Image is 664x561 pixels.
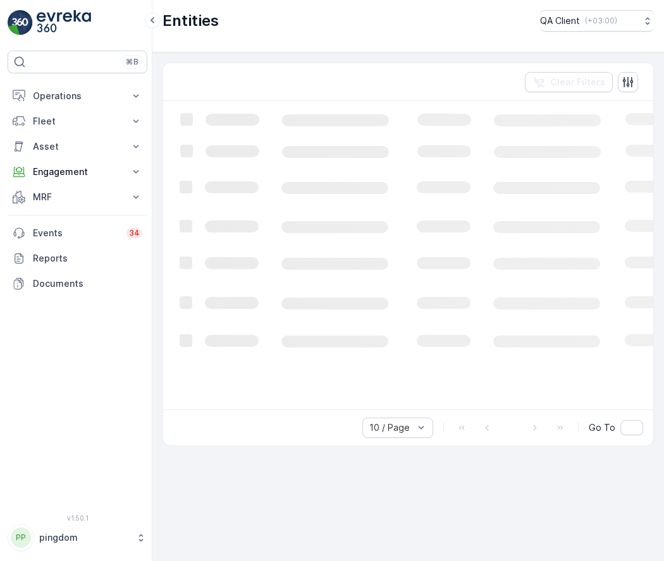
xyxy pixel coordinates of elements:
img: logo [8,10,33,35]
img: logo_light-DOdMpM7g.png [37,10,91,35]
p: MRF [33,191,122,203]
p: Entities [163,11,219,31]
a: Events34 [8,220,147,246]
p: QA Client [540,15,580,27]
p: Documents [33,277,142,290]
p: Asset [33,140,122,153]
p: 34 [129,228,140,238]
span: Go To [589,421,615,434]
p: Engagement [33,166,122,178]
button: Engagement [8,159,147,184]
p: ⌘B [126,57,138,67]
button: Operations [8,83,147,109]
div: PP [11,528,31,548]
button: MRF [8,184,147,210]
p: Events [33,227,119,239]
p: Fleet [33,115,122,128]
span: v 1.50.1 [8,514,147,522]
button: PPpingdom [8,524,147,551]
p: Reports [33,252,142,265]
button: Asset [8,134,147,159]
button: Clear Filters [525,72,613,92]
p: Operations [33,90,122,102]
a: Documents [8,271,147,296]
p: pingdom [39,531,130,544]
a: Reports [8,246,147,271]
p: ( +03:00 ) [585,16,617,26]
p: Clear Filters [550,76,605,88]
button: Fleet [8,109,147,134]
button: QA Client(+03:00) [540,10,654,32]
